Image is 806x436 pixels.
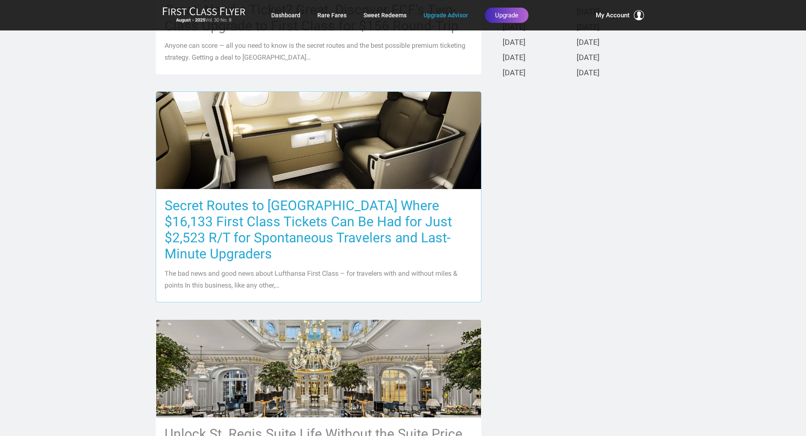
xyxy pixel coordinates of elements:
[596,10,644,20] button: My Account
[577,54,600,63] a: [DATE]
[165,40,473,63] p: Anyone can score — all you need to know is the secret routes and the best possible premium ticket...
[596,10,630,20] span: My Account
[577,69,600,78] a: [DATE]
[162,7,245,16] img: First Class Flyer
[165,268,473,291] p: The bad news and good news about Lufthansa First Class – for travelers with and without miles & p...
[424,8,468,23] a: Upgrade Advisor
[162,17,245,23] small: Vol. 30 No. 8
[162,7,245,24] a: First Class FlyerAugust - 2025Vol. 30 No. 8
[503,69,525,78] a: [DATE]
[156,91,481,302] a: Secret Routes to [GEOGRAPHIC_DATA] Where $16,133 First Class Tickets Can Be Had for Just $2,523 R...
[577,38,600,47] a: [DATE]
[485,8,528,23] a: Upgrade
[363,8,407,23] a: Sweet Redeems
[165,197,473,262] h3: Secret Routes to [GEOGRAPHIC_DATA] Where $16,133 First Class Tickets Can Be Had for Just $2,523 R...
[317,8,347,23] a: Rare Fares
[503,54,525,63] a: [DATE]
[503,38,525,47] a: [DATE]
[271,8,300,23] a: Dashboard
[176,17,205,23] strong: August - 2025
